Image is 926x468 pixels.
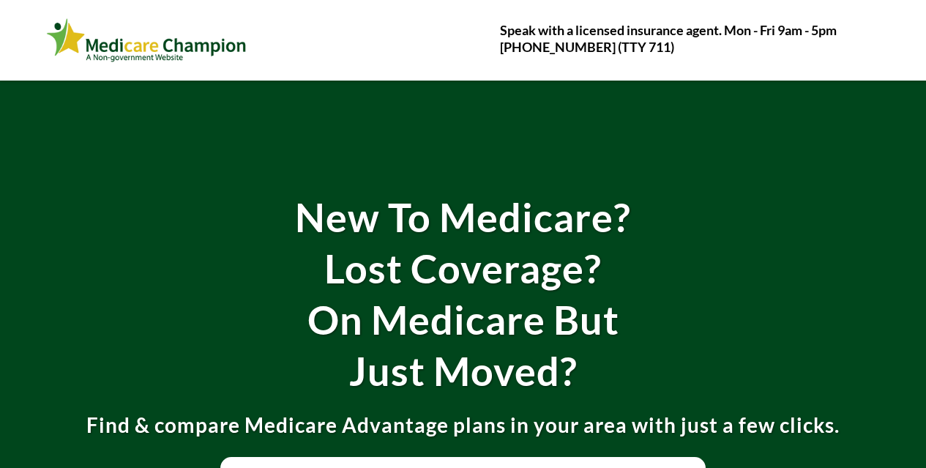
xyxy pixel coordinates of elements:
strong: Speak with a licensed insurance agent. Mon - Fri 9am - 5pm [500,22,837,38]
strong: Find & compare Medicare Advantage plans in your area with just a few clicks. [86,412,840,437]
strong: Just Moved? [349,347,578,395]
strong: Lost Coverage? [324,245,602,292]
img: Webinar [46,15,247,65]
strong: New To Medicare? [295,193,631,241]
strong: On Medicare But [307,296,619,343]
strong: [PHONE_NUMBER] (TTY 711) [500,39,674,55]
